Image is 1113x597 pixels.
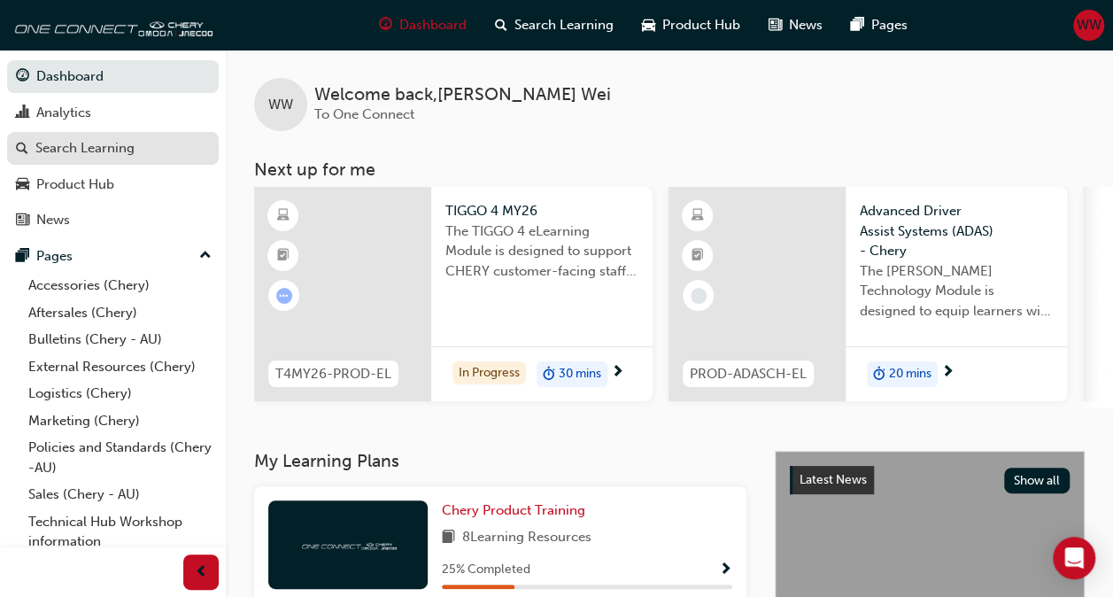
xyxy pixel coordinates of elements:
span: book-icon [442,527,455,549]
button: Pages [7,240,219,273]
span: learningResourceType_ELEARNING-icon [692,205,704,228]
button: Show Progress [719,559,732,581]
span: WW [268,95,293,115]
div: Product Hub [36,174,114,195]
span: chart-icon [16,105,29,121]
a: News [7,204,219,236]
span: booktick-icon [692,244,704,267]
a: Product Hub [7,168,219,201]
h3: Next up for me [226,159,1113,180]
span: Product Hub [662,15,740,35]
span: Pages [871,15,908,35]
a: Search Learning [7,132,219,165]
span: next-icon [941,365,955,381]
span: prev-icon [195,562,208,584]
span: learningRecordVerb_ATTEMPT-icon [276,288,292,304]
a: Dashboard [7,60,219,93]
a: Logistics (Chery) [21,380,219,407]
span: guage-icon [379,14,392,36]
a: Policies and Standards (Chery -AU) [21,434,219,481]
img: oneconnect [9,7,213,43]
span: 25 % Completed [442,560,530,580]
span: News [789,15,823,35]
span: 30 mins [559,364,601,384]
span: PROD-ADASCH-EL [690,364,807,384]
div: In Progress [452,361,526,385]
span: The TIGGO 4 eLearning Module is designed to support CHERY customer-facing staff with the product ... [445,221,638,282]
span: Welcome back , [PERSON_NAME] Wei [314,85,611,105]
span: TIGGO 4 MY26 [445,201,638,221]
span: pages-icon [851,14,864,36]
span: news-icon [16,213,29,229]
a: External Resources (Chery) [21,353,219,381]
a: Chery Product Training [442,500,592,521]
span: learningResourceType_ELEARNING-icon [277,205,290,228]
span: pages-icon [16,249,29,265]
span: search-icon [16,141,28,157]
span: T4MY26-PROD-EL [275,364,391,384]
a: pages-iconPages [837,7,922,43]
button: WW [1073,10,1104,41]
span: next-icon [611,365,624,381]
div: Search Learning [35,138,135,159]
img: oneconnect [299,536,397,553]
span: booktick-icon [277,244,290,267]
a: Accessories (Chery) [21,272,219,299]
a: T4MY26-PROD-ELTIGGO 4 MY26The TIGGO 4 eLearning Module is designed to support CHERY customer-faci... [254,187,653,401]
span: car-icon [642,14,655,36]
div: News [36,210,70,230]
span: Latest News [800,472,867,487]
a: Technical Hub Workshop information [21,508,219,555]
span: car-icon [16,177,29,193]
span: search-icon [495,14,507,36]
a: Sales (Chery - AU) [21,481,219,508]
span: To One Connect [314,106,414,122]
span: Show Progress [719,562,732,578]
span: 8 Learning Resources [462,527,591,549]
span: WW [1077,15,1101,35]
div: Pages [36,246,73,267]
a: Analytics [7,97,219,129]
span: duration-icon [543,363,555,386]
a: Aftersales (Chery) [21,299,219,327]
span: news-icon [769,14,782,36]
span: Dashboard [399,15,467,35]
span: Search Learning [514,15,614,35]
span: duration-icon [873,363,885,386]
div: Analytics [36,103,91,123]
span: learningRecordVerb_NONE-icon [691,288,707,304]
a: PROD-ADASCH-ELAdvanced Driver Assist Systems (ADAS) - CheryThe [PERSON_NAME] Technology Module is... [669,187,1067,401]
span: The [PERSON_NAME] Technology Module is designed to equip learners with essential knowledge about ... [860,261,1053,322]
div: Open Intercom Messenger [1053,537,1095,579]
h3: My Learning Plans [254,451,746,471]
span: guage-icon [16,69,29,85]
span: Advanced Driver Assist Systems (ADAS) - Chery [860,201,1053,261]
span: 20 mins [889,364,931,384]
button: Show all [1004,468,1070,493]
span: up-icon [199,244,212,267]
button: DashboardAnalyticsSearch LearningProduct HubNews [7,57,219,240]
a: car-iconProduct Hub [628,7,754,43]
a: Latest NewsShow all [790,466,1070,494]
a: guage-iconDashboard [365,7,481,43]
a: news-iconNews [754,7,837,43]
span: Chery Product Training [442,502,585,518]
a: search-iconSearch Learning [481,7,628,43]
a: Marketing (Chery) [21,407,219,435]
a: Bulletins (Chery - AU) [21,326,219,353]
